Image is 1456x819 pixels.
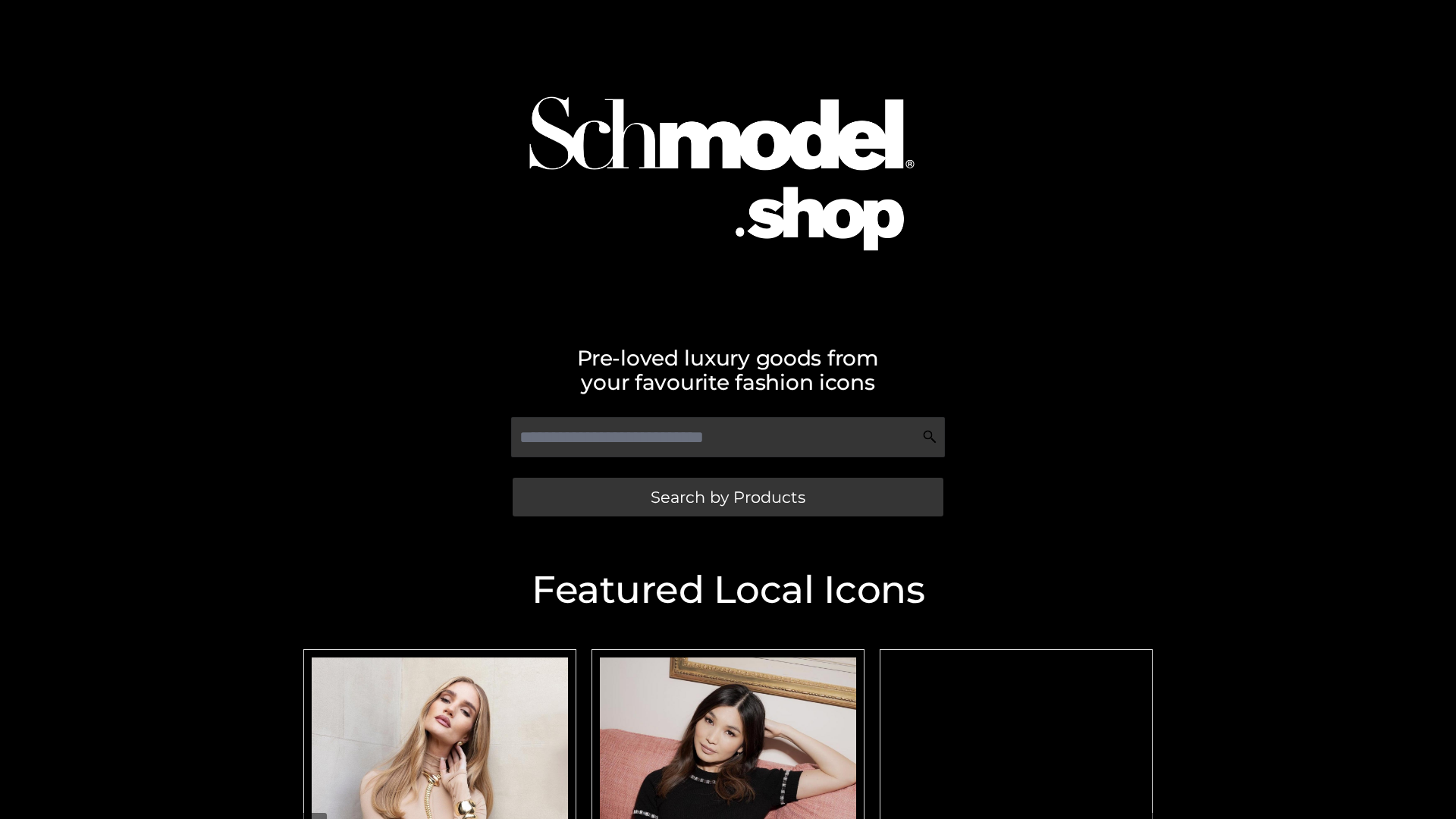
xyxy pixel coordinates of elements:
[513,478,943,516] a: Search by Products
[922,429,937,444] img: Search Icon
[296,346,1160,394] h2: Pre-loved luxury goods from your favourite fashion icons
[296,571,1160,609] h2: Featured Local Icons​
[651,489,805,505] span: Search by Products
